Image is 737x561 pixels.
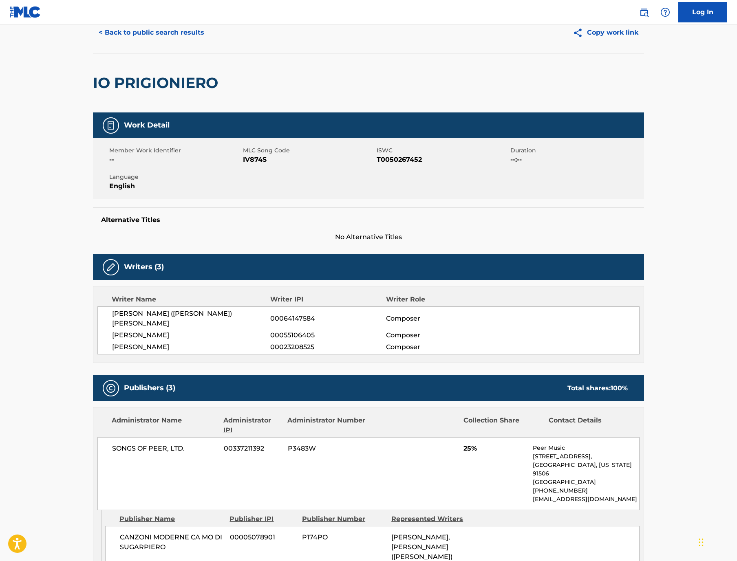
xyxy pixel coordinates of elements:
h5: Alternative Titles [101,216,636,224]
img: help [660,7,670,17]
iframe: Chat Widget [696,522,737,561]
img: Work Detail [106,121,116,130]
p: Peer Music [533,444,639,452]
span: [PERSON_NAME] [112,342,270,352]
span: 100 % [611,384,628,392]
span: 00005078901 [230,532,296,542]
span: --:-- [510,155,642,165]
div: Help [657,4,673,20]
span: P3483W [288,444,367,453]
h5: Work Detail [124,121,170,130]
span: [PERSON_NAME] ([PERSON_NAME]) [PERSON_NAME] [112,309,270,328]
h5: Publishers (3) [124,383,175,393]
button: Copy work link [567,22,644,43]
img: MLC Logo [10,6,41,18]
p: [STREET_ADDRESS], [533,452,639,461]
div: Publisher IPI [229,514,296,524]
img: search [639,7,649,17]
span: CANZONI MODERNE CA MO DI SUGARPIERO [120,532,224,552]
span: 00055106405 [270,330,386,340]
div: Drag [699,530,704,554]
span: -- [109,155,241,165]
span: [PERSON_NAME] [112,330,270,340]
div: Publisher Name [119,514,223,524]
h5: Writers (3) [124,262,164,272]
span: T0050267452 [377,155,508,165]
div: Administrator Number [287,416,366,435]
div: Writer Role [386,295,492,304]
div: Writer IPI [270,295,386,304]
div: Contact Details [549,416,628,435]
p: [EMAIL_ADDRESS][DOMAIN_NAME] [533,495,639,504]
a: Public Search [636,4,652,20]
span: Language [109,173,241,181]
a: Log In [678,2,727,22]
div: Administrator IPI [223,416,281,435]
span: 00337211392 [224,444,282,453]
img: Writers [106,262,116,272]
div: Writer Name [112,295,270,304]
img: Copy work link [573,28,587,38]
span: No Alternative Titles [93,232,644,242]
span: Duration [510,146,642,155]
h2: IO PRIGIONIERO [93,74,222,92]
div: Represented Writers [391,514,474,524]
div: Total shares: [567,383,628,393]
span: English [109,181,241,191]
div: Collection Share [463,416,543,435]
span: P174PO [302,532,385,542]
span: Composer [386,342,492,352]
div: Publisher Number [302,514,385,524]
span: 00064147584 [270,314,386,323]
span: Composer [386,330,492,340]
p: [PHONE_NUMBER] [533,486,639,495]
span: MLC Song Code [243,146,375,155]
p: [GEOGRAPHIC_DATA] [533,478,639,486]
span: SONGS OF PEER, LTD. [112,444,218,453]
span: IV874S [243,155,375,165]
p: [GEOGRAPHIC_DATA], [US_STATE] 91506 [533,461,639,478]
span: ISWC [377,146,508,155]
span: 00023208525 [270,342,386,352]
button: < Back to public search results [93,22,210,43]
img: Publishers [106,383,116,393]
div: Administrator Name [112,416,217,435]
span: Composer [386,314,492,323]
span: Member Work Identifier [109,146,241,155]
span: 25% [463,444,527,453]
